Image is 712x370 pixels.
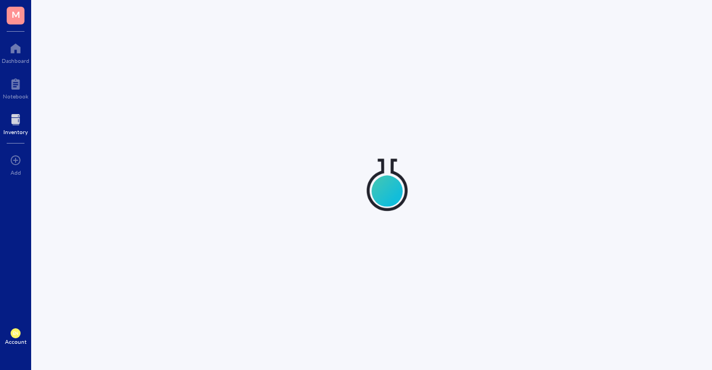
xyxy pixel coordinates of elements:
[3,111,28,135] a: Inventory
[12,7,20,21] span: M
[2,40,29,64] a: Dashboard
[11,169,21,176] div: Add
[3,93,28,100] div: Notebook
[2,57,29,64] div: Dashboard
[3,129,28,135] div: Inventory
[3,75,28,100] a: Notebook
[13,330,19,336] span: EN
[5,338,27,345] div: Account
